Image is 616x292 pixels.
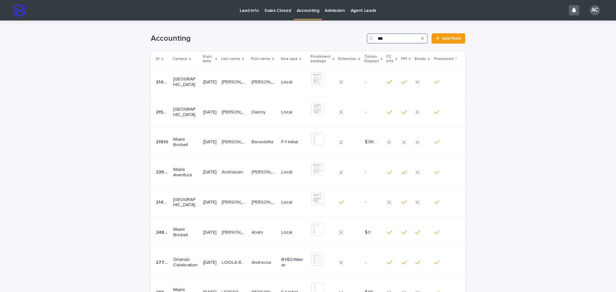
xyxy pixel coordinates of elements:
[338,55,356,63] p: Extension
[173,227,198,238] p: Miami Brickell
[151,97,467,127] tr: 2152021520 [GEOGRAPHIC_DATA][DATE][PERSON_NAME][PERSON_NAME] DiannyDianny Local--
[156,168,169,175] p: 23960
[156,138,169,145] p: 21810
[156,198,169,205] p: 21454
[203,200,217,205] p: [DATE]
[365,229,372,235] p: $ 0
[415,55,426,63] p: Books
[281,230,306,235] p: Local
[365,168,367,175] p: -
[222,229,248,235] p: Gironda Benites
[590,5,600,15] div: AC
[367,33,428,44] input: Search
[281,257,306,268] p: B1/B2/Waiver
[173,137,198,148] p: Miami Brickell
[173,55,187,63] p: Campus
[173,107,198,118] p: [GEOGRAPHIC_DATA]
[203,139,217,145] p: [DATE]
[281,110,306,115] p: Local
[434,55,453,63] p: Processed
[386,53,394,65] p: CC Info
[365,78,367,85] p: -
[432,33,465,44] a: Add New
[203,260,217,265] p: [DATE]
[151,34,364,43] h1: Accounting
[221,55,240,63] p: Last name
[156,108,169,115] p: 21520
[203,79,217,85] p: [DATE]
[252,168,278,175] p: [PERSON_NAME]
[156,55,160,63] p: ID
[173,257,198,268] p: Orlando Celebration
[365,108,367,115] p: -
[252,108,267,115] p: Dianny
[252,198,278,205] p: Ben Nsenga
[222,198,248,205] p: Ilunga Mpunzi
[252,229,264,235] p: Anahi
[151,157,467,188] tr: 2396023960 Miami Aventura[DATE]AndriasianAndriasian [PERSON_NAME][PERSON_NAME] Local--
[151,247,467,278] tr: 2779227792 Orlando Celebration[DATE]LOIOLA BENTO DOS ANJOSLOIOLA BENTO DOS ANJOS AndressaAndressa...
[281,170,306,175] p: Local
[203,170,217,175] p: [DATE]
[311,53,331,65] p: Enrollment package
[252,138,275,145] p: Benedetta
[203,110,217,115] p: [DATE]
[13,4,26,17] img: stacker-logo-s-only.png
[151,67,467,97] tr: 2145421454 [GEOGRAPHIC_DATA][DATE][PERSON_NAME][PERSON_NAME] [PERSON_NAME][PERSON_NAME] Local--
[173,167,198,178] p: Miami Aventura
[156,229,169,235] p: 24818
[222,168,244,175] p: Andriasian
[281,79,306,85] p: Local
[364,53,379,65] p: Tuition Deposit
[252,78,278,85] p: Ben Nsenga
[281,139,306,145] p: F-1 Initial
[281,55,298,63] p: Visa type
[442,36,461,41] span: Add New
[151,127,467,157] tr: 2181021810 Miami Brickell[DATE][PERSON_NAME][PERSON_NAME] BenedettaBenedetta F-1 Initial$ 960.00$...
[252,259,272,265] p: Andressa
[365,138,378,145] p: $ 960.00
[222,259,248,265] p: LOIOLA BENTO DOS ANJOS
[365,198,367,205] p: -
[222,138,248,145] p: [PERSON_NAME]
[401,55,407,63] p: PPI
[251,55,270,63] p: First name
[203,230,217,235] p: [DATE]
[202,53,214,65] p: Start date
[365,259,367,265] p: -
[156,78,169,85] p: 21454
[222,108,248,115] p: Benitez Mora
[151,187,467,217] tr: 2145421454 [GEOGRAPHIC_DATA][DATE][PERSON_NAME][PERSON_NAME] [PERSON_NAME][PERSON_NAME] Local--
[173,197,198,208] p: [GEOGRAPHIC_DATA]
[156,259,169,265] p: 27792
[151,217,467,247] tr: 2481824818 Miami Brickell[DATE][PERSON_NAME][PERSON_NAME] AnahiAnahi Local$ 0$ 0
[222,78,248,85] p: Ilunga Mpunzi
[281,200,306,205] p: Local
[173,77,198,88] p: [GEOGRAPHIC_DATA]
